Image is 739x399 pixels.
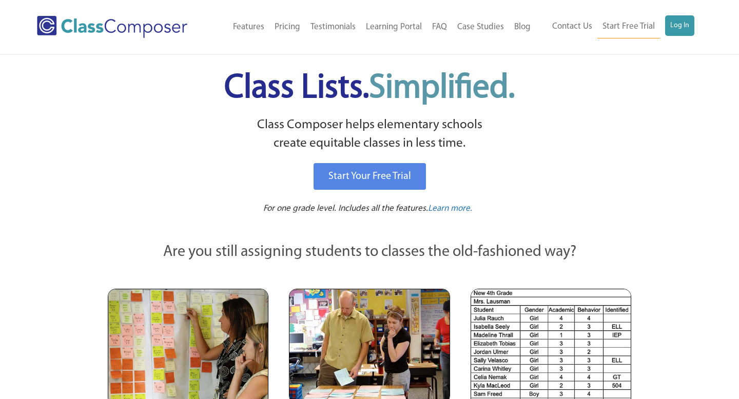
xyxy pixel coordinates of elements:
[428,204,472,213] span: Learn more.
[547,15,597,38] a: Contact Us
[228,16,269,38] a: Features
[263,204,428,213] span: For one grade level. Includes all the features.
[328,171,411,182] span: Start Your Free Trial
[369,72,515,105] span: Simplified.
[509,16,536,38] a: Blog
[224,72,515,105] span: Class Lists.
[452,16,509,38] a: Case Studies
[305,16,361,38] a: Testimonials
[37,16,187,38] img: Class Composer
[536,15,694,38] nav: Header Menu
[108,241,631,264] p: Are you still assigning students to classes the old-fashioned way?
[428,203,472,215] a: Learn more.
[211,16,536,38] nav: Header Menu
[314,163,426,190] a: Start Your Free Trial
[106,116,633,153] p: Class Composer helps elementary schools create equitable classes in less time.
[269,16,305,38] a: Pricing
[665,15,694,36] a: Log In
[597,15,660,38] a: Start Free Trial
[427,16,452,38] a: FAQ
[361,16,427,38] a: Learning Portal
